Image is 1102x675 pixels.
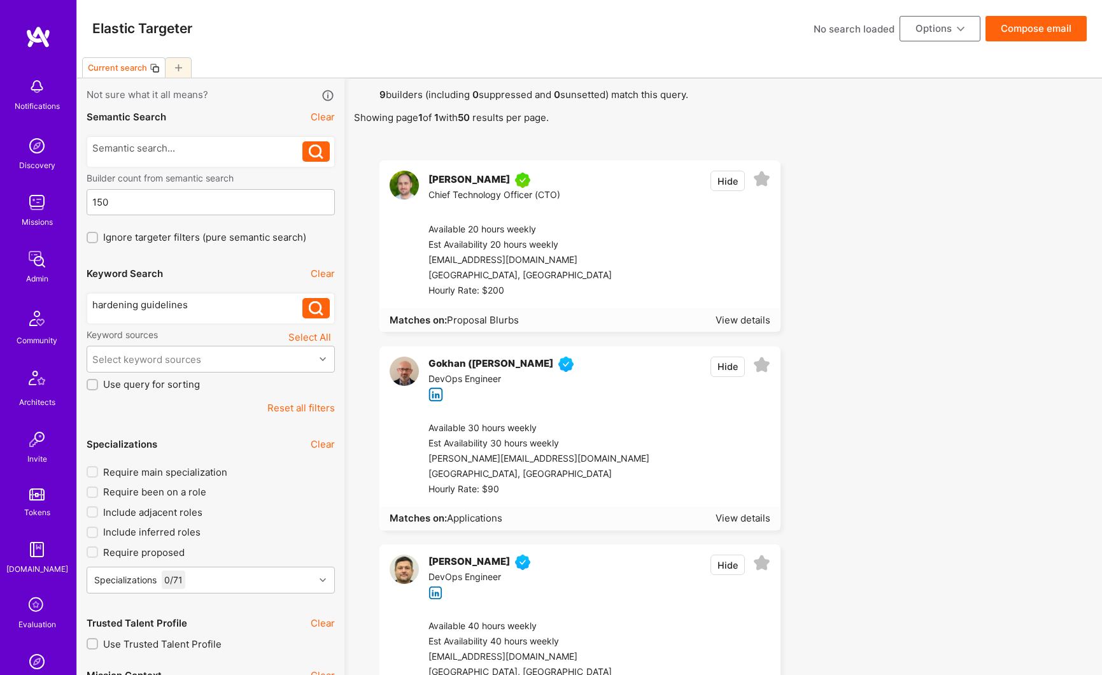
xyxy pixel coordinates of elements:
div: Missions [22,215,53,229]
div: [DOMAIN_NAME] [6,562,68,576]
div: Hourly Rate: $90 [428,482,649,497]
img: teamwork [24,190,50,215]
i: icon linkedIn [428,387,443,402]
span: Require main specialization [103,465,227,479]
span: Require proposed [103,546,185,559]
span: Include adjacent roles [103,506,202,519]
div: Admin [26,272,48,285]
strong: 50 [458,111,470,124]
button: Hide [710,555,745,575]
a: User Avatar [390,555,419,600]
div: Est Availability 40 hours weekly [428,634,612,650]
div: [PERSON_NAME] [428,173,510,188]
div: hardening guidelines [92,298,303,311]
i: icon ArrowDownBlack [957,25,964,33]
div: [GEOGRAPHIC_DATA], [GEOGRAPHIC_DATA] [428,268,612,283]
img: admin teamwork [24,246,50,272]
img: Architects [22,365,52,395]
div: Est Availability 30 hours weekly [428,436,649,451]
i: icon Plus [175,64,182,71]
a: User Avatar [390,357,419,402]
span: Require been on a role [103,485,206,499]
span: Proposal Blurbs [447,314,519,326]
div: DevOps Engineer [428,570,535,585]
strong: 1 [434,111,439,124]
span: Applications [447,512,502,524]
i: icon Chevron [320,356,326,362]
div: View details [716,511,770,525]
div: Specializations [87,437,157,451]
a: User Avatar [390,171,419,203]
i: icon EmptyStar [753,357,770,374]
img: bell [24,74,50,99]
div: Chief Technology Officer (CTO) [428,188,560,203]
div: Specializations [94,573,157,586]
div: [PERSON_NAME] [428,555,510,570]
img: User Avatar [390,555,419,584]
div: Invite [27,452,47,465]
div: Architects [19,395,55,409]
img: Invite [24,427,50,452]
div: Trusted Talent Profile [87,616,187,630]
div: [EMAIL_ADDRESS][DOMAIN_NAME] [428,253,612,268]
div: Keyword Search [87,267,163,280]
i: icon Chevron [320,577,326,583]
strong: 0 [472,89,479,101]
div: Community [17,334,57,347]
strong: 1 [418,111,423,124]
div: Gokhan ([PERSON_NAME] [428,357,553,372]
button: Options [900,16,980,41]
strong: Matches on: [390,314,447,326]
div: No search loaded [814,22,894,36]
div: Available 20 hours weekly [428,222,612,238]
label: Builder count from semantic search [87,172,335,184]
div: Available 30 hours weekly [428,421,649,436]
div: 0 / 71 [162,571,185,589]
button: Reset all filters [267,401,335,415]
button: Select All [285,329,335,346]
i: icon Search [309,301,323,316]
span: Not sure what it all means? [87,88,208,103]
div: Tokens [24,506,50,519]
i: icon Info [321,89,336,103]
button: Compose email [985,16,1087,41]
img: Vetted A.Teamer [515,555,530,570]
div: Evaluation [18,618,56,631]
img: A.Teamer in Residence [515,173,530,188]
button: Clear [311,437,335,451]
strong: 9 [379,89,386,101]
img: Community [22,303,52,334]
span: Ignore targeter filters (pure semantic search) [103,231,306,244]
img: logo [25,25,51,48]
i: icon EmptyStar [753,171,770,188]
p: Showing page of with results per page. [354,111,1092,124]
i: icon EmptyStar [753,555,770,572]
div: Select keyword sources [92,353,201,366]
span: Include inferred roles [103,525,201,539]
div: Notifications [15,99,60,113]
div: DevOps Engineer [428,372,579,387]
i: icon Search [309,145,323,159]
div: View details [716,313,770,327]
button: Hide [710,357,745,377]
span: Use query for sorting [103,378,200,391]
img: tokens [29,488,45,501]
h3: Elastic Targeter [92,20,192,36]
i: icon SelectionTeam [25,593,49,618]
img: discovery [24,133,50,159]
i: icon linkedIn [428,586,443,600]
button: Clear [311,267,335,280]
span: Use Trusted Talent Profile [103,637,222,651]
div: [EMAIL_ADDRESS][DOMAIN_NAME] [428,650,612,665]
strong: 0 [554,89,560,101]
img: Vetted A.Teamer [558,357,574,372]
div: Discovery [19,159,55,172]
button: Clear [311,110,335,124]
div: Hourly Rate: $200 [428,283,612,299]
div: Semantic Search [87,110,166,124]
button: Hide [710,171,745,191]
strong: Matches on: [390,512,447,524]
i: icon Copy [150,63,160,73]
div: Available 40 hours weekly [428,619,612,634]
img: User Avatar [390,171,419,200]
